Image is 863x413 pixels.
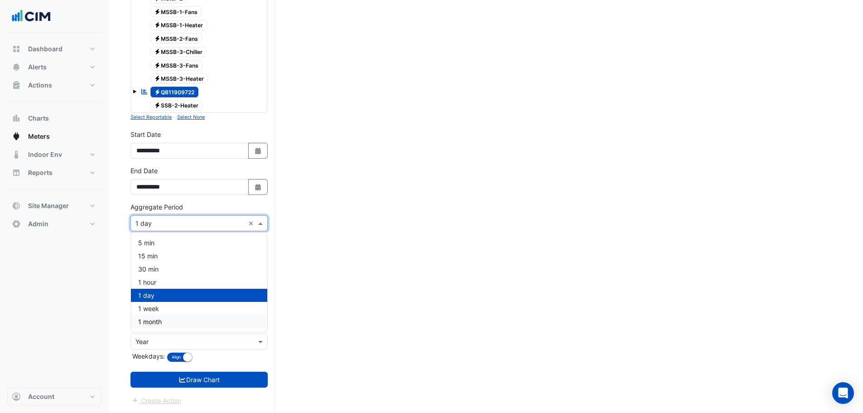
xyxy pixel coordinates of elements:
button: Site Manager [7,197,101,215]
fa-icon: Electricity [154,88,161,95]
button: Reports [7,164,101,182]
app-icon: Meters [12,132,21,141]
span: Charts [28,114,49,123]
fa-icon: Select Date [254,147,262,155]
span: Clear [248,219,256,228]
span: 1 day [138,292,154,299]
label: Aggregate Period [130,202,183,212]
fa-icon: Electricity [154,75,161,82]
app-icon: Reports [12,168,21,177]
app-escalated-ticket-create-button: Please draw the charts first [130,396,182,403]
span: 30 min [138,265,159,273]
span: Account [28,392,54,401]
button: Meters [7,127,101,146]
fa-icon: Electricity [154,102,161,109]
button: Alerts [7,58,101,76]
span: Dashboard [28,44,63,53]
span: MSSB-3-Chiller [150,47,207,58]
app-icon: Admin [12,219,21,228]
fa-icon: Electricity [154,35,161,42]
ng-dropdown-panel: Options list [130,232,268,332]
app-icon: Dashboard [12,44,21,53]
fa-icon: Select Date [254,183,262,191]
div: Open Intercom Messenger [832,382,854,404]
span: Actions [28,81,52,90]
span: QB11909722 [150,87,199,97]
fa-icon: Electricity [154,49,161,55]
button: Admin [7,215,101,233]
span: 1 hour [138,278,156,286]
fa-icon: Reportable [140,87,149,95]
span: 1 week [138,305,159,312]
button: Select None [177,113,205,121]
button: Indoor Env [7,146,101,164]
small: Select None [177,114,205,120]
span: 5 min [138,239,154,247]
app-icon: Alerts [12,63,21,72]
label: Weekdays: [130,351,165,361]
span: Reports [28,168,53,177]
img: Company Logo [11,7,52,25]
span: MSSB-1-Heater [150,20,207,31]
button: Charts [7,109,101,127]
fa-icon: Electricity [154,22,161,29]
label: Start Date [130,130,161,139]
app-icon: Charts [12,114,21,123]
fa-icon: Electricity [154,8,161,15]
button: Dashboard [7,40,101,58]
span: 15 min [138,252,158,260]
button: Actions [7,76,101,94]
app-icon: Indoor Env [12,150,21,159]
span: MSSB-3-Fans [150,60,203,71]
small: Select Reportable [130,114,172,120]
button: Account [7,388,101,406]
label: End Date [130,166,158,175]
fa-icon: Electricity [154,62,161,68]
span: MSSB-3-Heater [150,73,208,84]
span: Indoor Env [28,150,62,159]
span: Admin [28,219,48,228]
span: Site Manager [28,201,69,210]
span: MSSB-1-Fans [150,6,202,17]
span: MSSB-2-Fans [150,33,202,44]
span: Meters [28,132,50,141]
span: Alerts [28,63,47,72]
app-icon: Site Manager [12,201,21,210]
app-icon: Actions [12,81,21,90]
span: SSB-2-Heater [150,100,203,111]
span: 1 month [138,318,162,326]
button: Draw Chart [130,372,268,388]
button: Select Reportable [130,113,172,121]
